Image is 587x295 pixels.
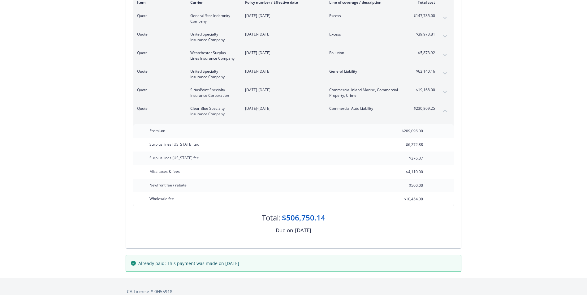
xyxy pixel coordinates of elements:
[190,32,235,43] span: United Specialty Insurance Company
[440,106,450,116] button: collapse content
[190,50,235,61] span: Westchester Surplus Lines Insurance Company
[133,102,454,121] div: QuoteClear Blue Specialty Insurance Company[DATE]-[DATE]Commercial Auto Liability$230,809.25colla...
[386,181,427,190] input: 0.00
[412,87,435,93] span: $19,168.00
[329,50,402,56] span: Pollution
[137,87,180,93] span: Quote
[245,87,319,93] span: [DATE]-[DATE]
[412,50,435,56] span: $5,873.92
[412,32,435,37] span: $39,973.81
[329,69,402,74] span: General Liability
[137,69,180,74] span: Quote
[440,32,450,41] button: expand content
[190,87,235,98] span: SiriusPoint Specialty Insurance Corporation
[127,288,460,295] div: CA License # 0H55918
[190,69,235,80] span: United Specialty Insurance Company
[190,106,235,117] span: Clear Blue Specialty Insurance Company
[245,50,319,56] span: [DATE]-[DATE]
[245,13,319,19] span: [DATE]-[DATE]
[245,32,319,37] span: [DATE]-[DATE]
[386,154,427,163] input: 0.00
[137,32,180,37] span: Quote
[440,50,450,60] button: expand content
[386,140,427,149] input: 0.00
[149,196,174,201] span: Wholesale fee
[190,13,235,24] span: General Star Indemnity Company
[137,50,180,56] span: Quote
[149,169,180,174] span: Misc taxes & fees
[133,9,454,28] div: QuoteGeneral Star Indemnity Company[DATE]-[DATE]Excess$147,785.00expand content
[329,106,402,111] span: Commercial Auto Liability
[137,106,180,111] span: Quote
[137,13,180,19] span: Quote
[133,65,454,83] div: QuoteUnited Specialty Insurance Company[DATE]-[DATE]General Liability$63,140.16expand content
[329,32,402,37] span: Excess
[133,46,454,65] div: QuoteWestchester Surplus Lines Insurance Company[DATE]-[DATE]Pollution$5,873.92expand content
[329,87,402,98] span: Commercial Inland Marine, Commercial Property, Crime
[276,226,293,234] div: Due on
[245,106,319,111] span: [DATE]-[DATE]
[440,87,450,97] button: expand content
[386,195,427,204] input: 0.00
[386,167,427,177] input: 0.00
[386,126,427,136] input: 0.00
[149,182,187,188] span: Newfront fee / rebate
[133,28,454,46] div: QuoteUnited Specialty Insurance Company[DATE]-[DATE]Excess$39,973.81expand content
[440,69,450,79] button: expand content
[149,155,199,160] span: Surplus lines [US_STATE] fee
[329,13,402,19] span: Excess
[133,83,454,102] div: QuoteSiriusPoint Specialty Insurance Corporation[DATE]-[DATE]Commercial Inland Marine, Commercial...
[440,13,450,23] button: expand content
[149,142,199,147] span: Surplus lines [US_STATE] tax
[149,128,165,133] span: Premium
[262,212,281,223] div: Total:
[282,212,325,223] div: $506,750.14
[138,260,239,267] span: Already paid: This payment was made on [DATE]
[245,69,319,74] span: [DATE]-[DATE]
[412,69,435,74] span: $63,140.16
[412,106,435,111] span: $230,809.25
[295,226,311,234] div: [DATE]
[412,13,435,19] span: $147,785.00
